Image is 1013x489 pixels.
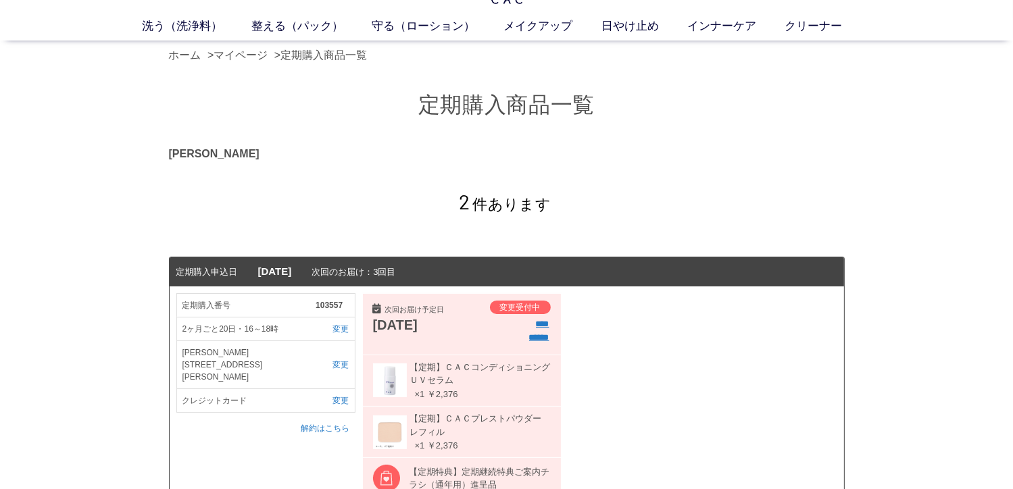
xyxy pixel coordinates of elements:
[316,359,349,371] a: 変更
[182,299,316,311] span: 定期購入番号
[503,18,601,34] a: メイクアップ
[274,47,370,63] li: >
[373,304,482,315] div: 次回お届け予定日
[169,146,845,162] div: [PERSON_NAME]
[459,196,551,213] span: 件あります
[176,267,238,277] span: 定期購入申込日
[182,346,316,383] span: [PERSON_NAME][STREET_ADDRESS][PERSON_NAME]
[170,257,844,286] dt: 次回のお届け：3回目
[142,18,251,34] a: 洗う（洗浄料）
[407,361,551,387] span: 【定期】ＣＡＣコンディショニング ＵＶセラム
[407,439,425,453] span: ×1
[316,323,349,335] a: 変更
[373,315,482,335] div: [DATE]
[214,49,268,61] a: マイページ
[407,388,425,401] span: ×1
[169,49,201,61] a: ホーム
[182,323,316,335] span: 2ヶ月ごと20日・16～18時
[427,440,458,451] span: ￥2,376
[372,18,503,34] a: 守る（ローション）
[301,423,350,433] a: 解約はこちら
[280,49,367,61] a: 定期購入商品一覧
[251,18,372,34] a: 整える（パック）
[182,394,316,407] span: クレジットカード
[373,363,407,397] img: 000525t.jpg
[785,18,870,34] a: クリーナー
[373,415,407,449] img: 060217t.jpg
[687,18,785,34] a: インナーケア
[258,265,292,277] span: [DATE]
[601,18,687,34] a: 日やけ止め
[427,389,458,399] span: ￥2,376
[459,189,470,213] span: 2
[407,412,551,438] span: 【定期】ＣＡＣプレストパウダー レフィル
[316,394,349,407] a: 変更
[169,91,845,120] h1: 定期購入商品一覧
[500,303,541,312] span: 変更受付中
[207,47,271,63] li: >
[316,299,349,311] span: 103557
